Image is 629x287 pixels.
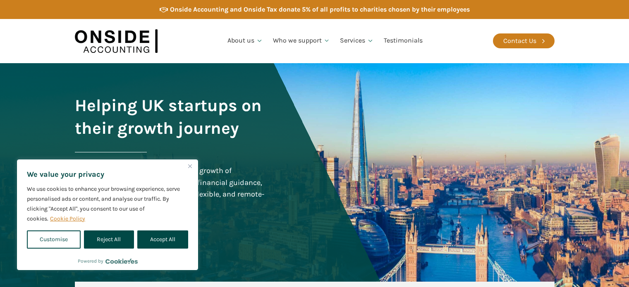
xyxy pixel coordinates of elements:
a: Contact Us [493,33,555,48]
img: Onside Accounting [75,25,158,57]
div: Onside Accounting and Onside Tax donate 5% of all profits to charities chosen by their employees [170,4,470,15]
button: Accept All [137,230,188,249]
a: Visit CookieYes website [105,259,138,264]
button: Close [185,161,195,171]
a: Cookie Policy [50,215,86,223]
p: We value your privacy [27,169,188,179]
div: Contact Us [503,36,536,46]
img: Close [188,164,192,168]
button: Customise [27,230,81,249]
h1: Helping UK startups on their growth journey [75,94,267,140]
p: We use cookies to enhance your browsing experience, serve personalised ads or content, and analys... [27,184,188,224]
button: Reject All [84,230,134,249]
div: We value your privacy [17,159,199,270]
a: Who we support [268,27,335,55]
a: Testimonials [379,27,428,55]
a: Services [335,27,379,55]
div: Powered by [78,257,138,265]
a: About us [222,27,268,55]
